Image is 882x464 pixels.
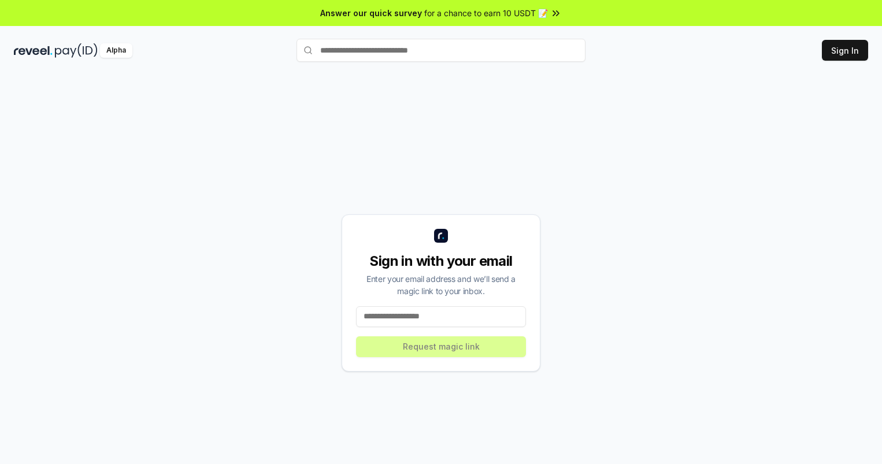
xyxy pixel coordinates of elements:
img: reveel_dark [14,43,53,58]
div: Alpha [100,43,132,58]
img: pay_id [55,43,98,58]
button: Sign In [822,40,868,61]
span: Answer our quick survey [320,7,422,19]
div: Enter your email address and we’ll send a magic link to your inbox. [356,273,526,297]
span: for a chance to earn 10 USDT 📝 [424,7,548,19]
img: logo_small [434,229,448,243]
div: Sign in with your email [356,252,526,270]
